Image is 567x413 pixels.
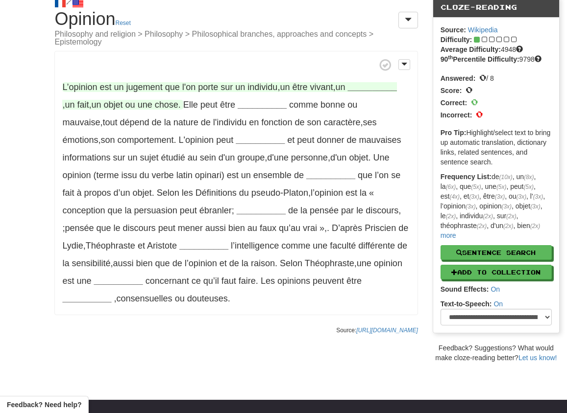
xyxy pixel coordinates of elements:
span: de [294,170,304,180]
span: chose [155,100,178,110]
em: (5x) [471,184,481,190]
div: / 8 [441,71,552,84]
strong: __________ [236,135,285,145]
span: de [229,258,239,268]
span: un [336,82,345,92]
span: et [287,135,295,145]
span: la [242,258,248,268]
span: ou [347,100,357,110]
span: conception [62,206,105,215]
small: Philosophy and religion > Philosophy > Philosophical branches, approaches and concepts > Epistemo... [54,30,418,46]
span: d'un [330,153,346,162]
span: être [220,100,235,110]
span: « [369,188,374,198]
span: peut [297,135,314,145]
strong: Text-to-Speech: [441,300,492,308]
span: , , [62,82,347,92]
span: sein [200,153,216,162]
span: personne [291,153,328,162]
span: L'opinion [179,135,214,145]
span: opinion [62,170,91,180]
span: que [165,82,180,92]
span: opinari) [195,170,224,180]
span: peut [180,206,197,215]
span: , , , . [62,100,376,145]
em: (2x) [483,213,493,220]
span: , . [62,241,407,268]
strong: __________ [306,170,355,180]
span: ou [175,294,185,303]
span: émotions [62,135,98,145]
span: l'individu [213,117,247,127]
span: d'un [219,153,235,162]
span: porte [198,82,218,92]
span: Définitions [196,188,237,198]
span: de [173,258,182,268]
span: Une [373,153,389,162]
span: être [292,82,307,92]
span: fait [77,100,89,110]
span: , ; ,. [62,206,401,233]
a: [URL][DOMAIN_NAME] [356,327,418,334]
span: ou [125,100,135,110]
span: l’intelligence [231,241,279,251]
span: caractère [324,117,361,127]
span: individu [247,82,277,92]
span: par [341,206,354,215]
strong: __________ [348,82,397,92]
span: que [97,223,111,233]
span: vivant [310,82,333,92]
span: être [346,276,362,286]
span: , . [114,294,230,303]
span: un [92,100,101,110]
strong: __________ [237,206,286,215]
span: , [62,258,402,286]
strong: __________ [62,294,111,303]
span: . [62,170,400,198]
span: . [146,276,258,286]
span: et [138,241,145,251]
span: est [100,82,112,92]
span: dépend [120,117,149,127]
span: sujet [140,153,159,162]
span: pseudo-Platon [251,188,308,198]
em: (3x) [466,203,475,210]
span: sur [113,153,125,162]
span: » [320,223,324,233]
span: discours [366,206,398,215]
em: (10x) [499,174,513,181]
span: faire [239,276,256,286]
button: Add to Collection [441,265,552,279]
span: d'une [267,153,288,162]
span: Selon [157,188,179,198]
span: un [280,82,290,92]
span: peuvent [313,276,344,286]
strong: Score: [441,87,462,94]
span: son [100,135,115,145]
span: faux [260,223,276,233]
span: de [152,117,162,127]
span: est [345,188,357,198]
strong: Sound Effects: [441,285,489,293]
h1: Opinion [54,9,418,46]
span: opinion [374,258,402,268]
a: On [491,285,500,293]
span: opinions [277,276,310,286]
strong: __________ [94,276,143,286]
span: le [356,206,363,215]
strong: __________ [238,100,287,110]
span: sur [221,82,233,92]
span: , ; [62,188,374,215]
span: du [140,170,149,180]
span: verbe [152,170,174,180]
em: (2x) [477,223,487,229]
span: de [397,241,407,251]
span: L’opinion [62,82,97,92]
em: (5x) [523,184,533,190]
span: fonction [261,117,292,127]
span: l’opinion [185,258,217,268]
span: différente [358,241,395,251]
span: bien [228,223,245,233]
span: du [239,188,249,198]
span: 0 [466,84,472,95]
